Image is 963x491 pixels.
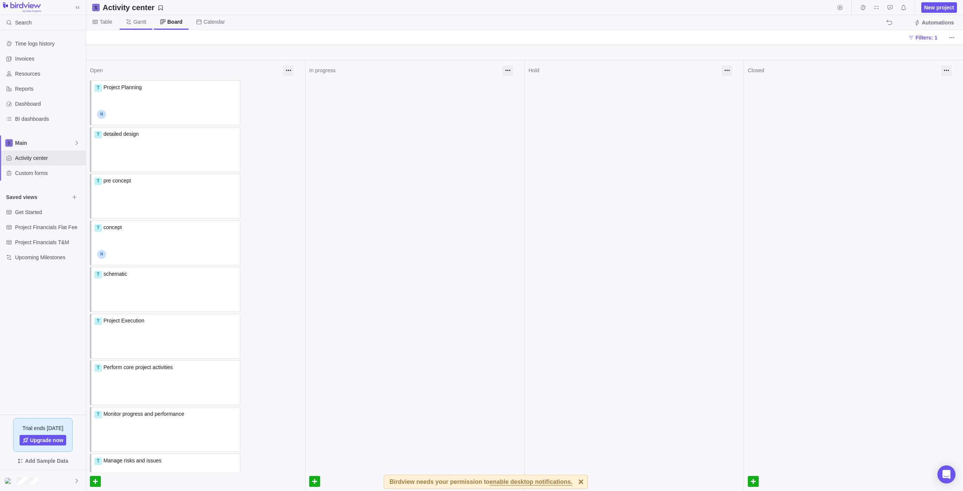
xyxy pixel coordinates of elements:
[489,479,572,486] span: enable desktop notifications.
[103,411,184,417] span: Monitor progress and performance
[15,85,83,93] span: Reports
[94,131,102,138] div: T
[103,2,155,13] h2: Activity center
[924,4,954,11] span: New project
[103,458,161,464] span: Manage risks and issues
[3,2,41,13] img: logo
[858,2,868,13] span: Time logs
[15,55,83,62] span: Invoices
[94,411,102,418] div: T
[100,18,112,26] span: Table
[94,364,102,372] div: T
[204,18,225,26] span: Calendar
[309,67,498,74] div: In progress
[103,178,131,184] span: pre concept
[905,32,940,43] span: Filters: 1
[103,364,173,370] span: Perform core project activities
[5,478,14,484] img: Show
[941,65,952,76] div: More actions
[6,193,69,201] span: Saved views
[529,67,718,74] div: Hold
[916,34,937,41] span: Filters: 1
[15,223,83,231] span: Project Financials Flat Fee
[911,17,957,28] span: Automations
[858,6,868,12] a: Time logs
[103,318,144,324] span: Project Execution
[885,6,895,12] a: Approval requests
[390,475,573,488] div: Birdview needs your permission to
[898,6,909,12] a: Notifications
[103,84,142,90] span: Project Planning
[871,2,882,13] span: My assignments
[69,192,80,202] span: Browse views
[103,224,122,230] span: concept
[921,2,957,13] span: New project
[94,178,102,185] div: T
[90,67,279,74] div: Open
[835,2,845,13] span: Start timer
[94,84,102,92] div: T
[94,224,102,232] div: T
[97,110,106,119] div: Noormirza987
[15,19,32,26] span: Search
[25,456,68,465] span: Add Sample Data
[721,65,732,76] div: More actions
[884,17,895,28] span: The action will be undone: changing the activity dates
[97,250,106,259] div: Noormirza987
[103,271,127,277] span: schematic
[23,424,64,432] span: Trial ends [DATE]
[15,154,83,162] span: Activity center
[946,32,957,43] span: More actions
[94,318,102,325] div: T
[20,435,67,445] a: Upgrade now
[30,436,64,444] span: Upgrade now
[94,271,102,278] div: T
[748,67,937,74] div: Closed
[94,458,102,465] div: T
[15,139,74,147] span: Main
[15,208,83,216] span: Get Started
[283,65,294,76] div: More actions
[502,65,513,76] div: More actions
[15,169,83,177] span: Custom forms
[133,18,146,26] span: Gantt
[6,455,80,467] span: Add Sample Data
[5,476,14,485] div: Common
[15,70,83,78] span: Resources
[103,131,139,137] span: detailed design
[167,18,182,26] span: Board
[15,115,83,123] span: BI dashboards
[885,2,895,13] span: Approval requests
[937,465,955,483] div: Open Intercom Messenger
[15,40,83,47] span: Time logs history
[898,2,909,13] span: Notifications
[922,19,954,26] span: Automations
[15,100,83,108] span: Dashboard
[15,239,83,246] span: Project Financials T&M
[100,2,167,13] span: Save your current layout and filters as a View
[871,6,882,12] a: My assignments
[15,254,83,261] span: Upcoming Milestones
